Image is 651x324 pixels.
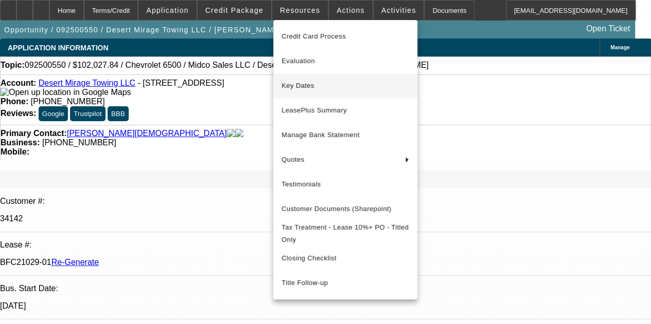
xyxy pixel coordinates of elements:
[281,104,409,117] span: LeasePlus Summary
[281,30,409,43] span: Credit Card Process
[281,203,409,215] span: Customer Documents (Sharepoint)
[281,178,409,190] span: Testimonials
[281,154,397,166] span: Quotes
[281,129,409,141] span: Manage Bank Statement
[281,254,337,262] span: Closing Checklist
[281,80,409,92] span: Key Dates
[281,221,409,246] span: Tax Treatment - Lease 10%+ PO - Titled Only
[281,277,409,289] span: Title Follow-up
[281,55,409,67] span: Evaluation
